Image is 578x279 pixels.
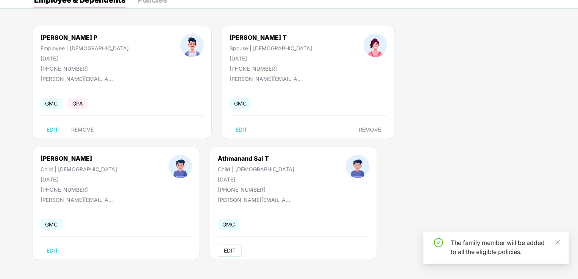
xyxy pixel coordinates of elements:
[230,45,312,51] div: Spouse | [DEMOGRAPHIC_DATA]
[41,155,117,162] div: [PERSON_NAME]
[364,34,387,57] img: profileImage
[353,124,387,136] button: REMOVE
[41,45,129,51] div: Employee | [DEMOGRAPHIC_DATA]
[41,176,117,183] div: [DATE]
[41,55,129,62] div: [DATE]
[218,166,294,172] div: Child | [DEMOGRAPHIC_DATA]
[65,124,100,136] button: REMOVE
[236,127,247,133] span: EDIT
[41,166,117,172] div: Child | [DEMOGRAPHIC_DATA]
[451,238,560,256] div: The family member will be added to all the eligible policies.
[41,197,116,203] div: [PERSON_NAME][EMAIL_ADDRESS]
[555,240,561,245] span: close
[41,76,116,82] div: [PERSON_NAME][EMAIL_ADDRESS]
[230,98,251,109] span: GMC
[41,219,62,230] span: GMC
[346,155,369,178] img: profileImage
[218,219,239,230] span: GMC
[230,65,312,72] div: [PHONE_NUMBER]
[218,176,294,183] div: [DATE]
[68,98,87,109] span: GPA
[41,98,62,109] span: GMC
[218,245,242,257] button: EDIT
[230,55,312,62] div: [DATE]
[41,65,129,72] div: [PHONE_NUMBER]
[71,127,94,133] span: REMOVE
[224,248,236,254] span: EDIT
[180,34,204,57] img: profileImage
[218,155,294,162] div: Athmanand Sai T
[41,186,117,193] div: [PHONE_NUMBER]
[41,34,129,41] div: [PERSON_NAME] P
[218,197,294,203] div: [PERSON_NAME][EMAIL_ADDRESS]
[41,124,64,136] button: EDIT
[434,238,443,247] span: check-circle
[230,76,305,82] div: [PERSON_NAME][EMAIL_ADDRESS]
[230,34,312,41] div: [PERSON_NAME] T
[218,186,294,193] div: [PHONE_NUMBER]
[47,127,58,133] span: EDIT
[169,155,192,178] img: profileImage
[47,248,58,254] span: EDIT
[230,124,253,136] button: EDIT
[359,127,381,133] span: REMOVE
[41,245,64,257] button: EDIT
